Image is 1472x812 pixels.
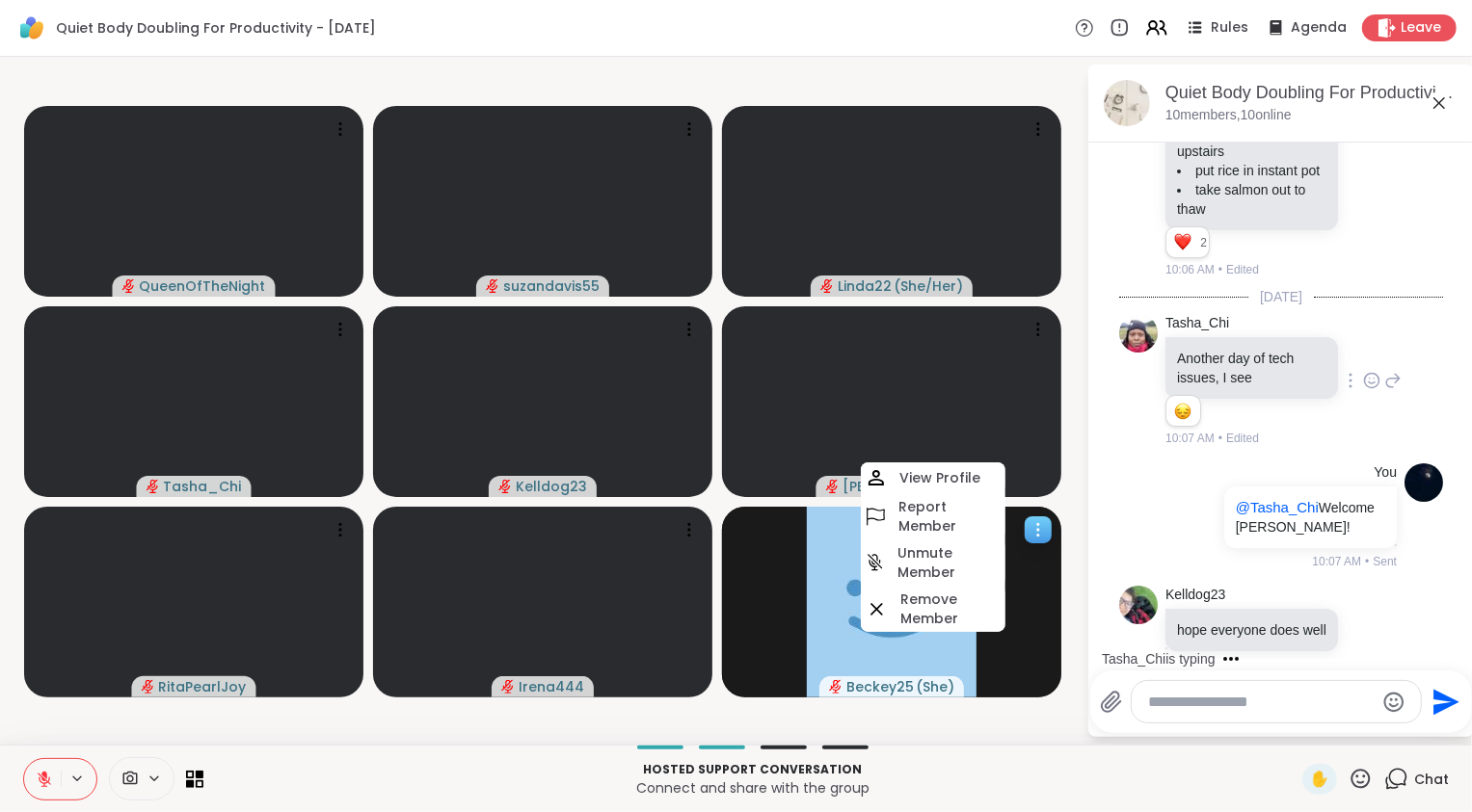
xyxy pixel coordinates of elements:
[897,543,1002,582] h4: Unmute Member
[1177,620,1326,640] p: hope everyone does well
[519,677,584,696] span: Irena444
[486,279,499,293] span: audio-muted
[1226,430,1259,447] span: Edited
[1165,586,1225,605] a: Kelldog23
[1422,680,1465,723] button: Send
[498,480,512,493] span: audio-muted
[164,477,242,496] span: Tasha_Chi
[1177,180,1326,219] li: take salmon out to thaw
[820,279,834,293] span: audio-muted
[894,276,963,296] span: ( She/Her )
[1165,106,1292,125] p: 10 members, 10 online
[900,589,1002,628] h4: Remove Member
[1312,553,1361,570] span: 10:07 AM
[122,279,136,293] span: audio-muted
[1102,649,1216,668] div: Tasha_Chi is typing
[899,468,980,487] h4: View Profile
[1149,693,1374,712] textarea: Type your message
[1291,18,1347,38] span: Agenda
[1165,314,1229,333] a: Tasha_Chi
[215,761,1291,778] p: Hosted support conversation
[1414,770,1449,789] span: Chat
[1373,553,1397,570] span: Sent
[1226,261,1259,278] span: Edited
[1405,463,1443,502] img: https://sharewell-space-live.sfo3.digitaloceanspaces.com/user-generated/d7277878-0de6-43a2-a937-4...
[1172,404,1192,419] button: Reactions: sad
[1218,430,1222,447] span: •
[1401,18,1441,38] span: Leave
[1165,430,1215,447] span: 10:07 AM
[829,680,843,694] span: audio-muted
[916,677,954,696] span: ( She )
[501,680,515,694] span: audio-muted
[1218,261,1222,278] span: •
[1236,499,1319,515] span: @Tasha_Chi
[1200,234,1209,251] span: 2
[1248,287,1314,306] span: [DATE]
[1119,586,1158,624] img: https://sharewell-space-live.sfo3.digitaloceanspaces.com/user-generated/f837f3be-89e4-4695-8841-a...
[1104,80,1150,126] img: Quiet Body Doubling For Productivity - Monday, Sep 08
[807,507,977,697] img: Beckey25
[215,778,1291,798] p: Connect and share with the group
[516,477,587,496] span: Kelldog23
[140,276,266,296] span: QueenOfTheNight
[1365,553,1369,570] span: •
[898,497,1002,536] h4: Report Member
[846,677,914,696] span: Beckey25
[1310,768,1329,791] span: ✋
[147,480,160,493] span: audio-muted
[1382,691,1405,714] button: Emoji picker
[1166,396,1200,427] div: Reaction list
[1165,81,1459,105] div: Quiet Body Doubling For Productivity - [DATE]
[1172,235,1192,250] button: Reactions: love
[159,677,247,696] span: RitaPearlJoy
[1177,349,1326,387] p: Another day of tech issues, I see
[15,12,48,44] img: ShareWell Logomark
[843,477,958,496] span: [PERSON_NAME]
[1165,261,1215,278] span: 10:06 AM
[1166,227,1200,258] div: Reaction list
[1236,498,1385,537] p: Welcome [PERSON_NAME]!
[142,680,155,694] span: audio-muted
[1374,463,1397,483] h4: You
[503,276,600,296] span: suzandavis55
[838,276,892,296] span: Linda22
[1211,18,1248,38] span: Rules
[1119,314,1158,353] img: https://sharewell-space-live.sfo3.digitaloceanspaces.com/user-generated/de19b42f-500a-4d77-9f86-5...
[56,18,376,38] span: Quiet Body Doubling For Productivity - [DATE]
[826,480,840,493] span: audio-muted
[1177,161,1326,180] li: put rice in instant pot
